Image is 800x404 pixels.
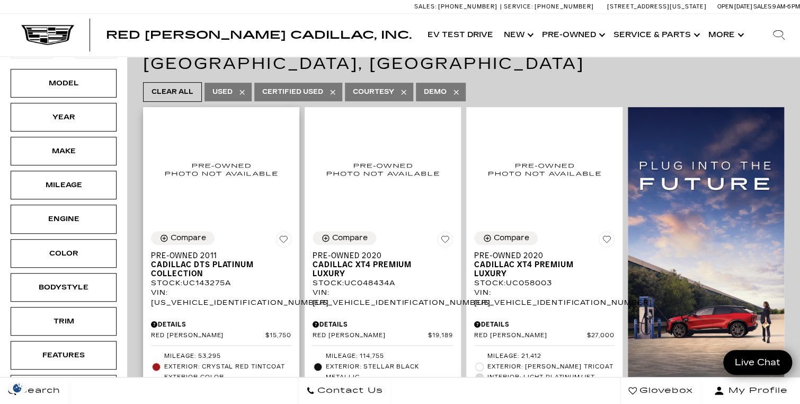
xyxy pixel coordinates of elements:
div: VIN: [US_VEHICLE_IDENTIFICATION_NUMBER] [313,288,453,307]
img: 2011 Cadillac DTS Platinum Collection [151,115,291,223]
div: Trim [37,315,90,327]
span: Red [PERSON_NAME] Cadillac, Inc. [106,29,412,41]
a: Contact Us [298,377,392,404]
span: Open [DATE] [717,3,752,10]
span: Red [PERSON_NAME] [474,332,586,340]
div: ColorColor [11,239,117,268]
div: Mileage [37,179,90,191]
div: Bodystyle [37,282,90,293]
span: $27,000 [586,332,615,340]
div: YearYear [11,103,117,131]
div: Search [758,14,800,56]
div: Features [37,349,90,361]
button: Compare Vehicle [474,231,538,245]
span: Certified Used [262,85,323,99]
div: Compare [332,233,368,243]
a: Red [PERSON_NAME] $19,189 [313,332,453,340]
button: Save Vehicle [275,231,291,251]
div: Compare [494,233,529,243]
span: Glovebox [637,383,693,398]
section: Click to Open Cookie Consent Modal [5,382,30,393]
div: MileageMileage [11,171,117,199]
span: Exterior: Crystal Red Tintcoat Exterior Color [164,362,291,383]
img: Cadillac Dark Logo with Cadillac White Text [21,25,74,45]
div: Compare [171,233,206,243]
span: Service: [504,3,533,10]
li: Mileage: 21,412 [474,351,615,362]
div: Pricing Details - Pre-Owned 2020 Cadillac XT4 Premium Luxury [313,320,453,329]
a: Service & Parts [608,14,703,56]
span: Cadillac DTS Platinum Collection [151,260,283,278]
div: Engine [37,213,90,225]
a: Red [PERSON_NAME] $15,750 [151,332,291,340]
img: 2020 Cadillac XT4 Premium Luxury [313,115,453,223]
div: MakeMake [11,137,117,165]
li: Mileage: 114,755 [313,351,453,362]
span: Contact Us [315,383,383,398]
span: Sales: [414,3,437,10]
a: Live Chat [723,350,792,375]
div: BodystyleBodystyle [11,273,117,302]
a: New [499,14,537,56]
span: Pre-Owned 2020 [474,251,607,260]
a: Pre-Owned 2020Cadillac XT4 Premium Luxury [313,251,453,278]
span: $19,189 [428,332,453,340]
span: [PHONE_NUMBER] [438,3,497,10]
div: Pricing Details - Pre-Owned 2020 Cadillac XT4 Premium Luxury [474,320,615,329]
span: Exterior: [PERSON_NAME] Tricoat [487,362,615,372]
div: FeaturesFeatures [11,341,117,370]
button: Compare Vehicle [151,231,215,245]
span: Exterior: Stellar Black Metallic [326,362,453,383]
div: EngineEngine [11,205,117,233]
a: Sales: [PHONE_NUMBER] [414,4,500,10]
a: [STREET_ADDRESS][US_STATE] [607,3,707,10]
div: Stock : UC058003 [474,278,615,288]
div: Stock : UC048434A [313,278,453,288]
div: Pricing Details - Pre-Owned 2011 Cadillac DTS Platinum Collection [151,320,291,329]
button: Save Vehicle [437,231,453,251]
button: Save Vehicle [599,231,615,251]
button: More [703,14,747,56]
a: Pre-Owned [537,14,608,56]
a: Pre-Owned 2020Cadillac XT4 Premium Luxury [474,251,615,278]
img: 2020 Cadillac XT4 Premium Luxury [474,115,615,223]
span: Interior: Light Platinum/Jet Black, Leather seating surfaces with mini-perforated inserts [487,372,615,404]
span: Red [PERSON_NAME] [313,332,428,340]
li: Mileage: 53,295 [151,351,291,362]
span: 9 AM-6 PM [772,3,800,10]
span: Used [212,85,233,99]
div: Make [37,145,90,157]
div: Stock : UC143275A [151,278,291,288]
div: VIN: [US_VEHICLE_IDENTIFICATION_NUMBER] [474,288,615,307]
span: Red [PERSON_NAME] [151,332,265,340]
div: TrimTrim [11,307,117,336]
button: Compare Vehicle [313,231,376,245]
div: VIN: [US_VEHICLE_IDENTIFICATION_NUMBER] [151,288,291,307]
span: Cadillac XT4 Premium Luxury [313,260,445,278]
button: Open user profile menu [701,377,800,404]
span: Search [16,383,60,398]
a: Service: [PHONE_NUMBER] [500,4,597,10]
span: Live Chat [730,356,786,368]
span: Pre-Owned 2011 [151,251,283,260]
span: [PHONE_NUMBER] [535,3,594,10]
span: Courtesy [353,85,394,99]
span: My Profile [724,383,788,398]
div: Year [37,111,90,123]
span: Sales: [753,3,772,10]
span: Demo [424,85,447,99]
a: Glovebox [620,377,701,404]
a: EV Test Drive [422,14,499,56]
div: FueltypeFueltype [11,375,117,403]
span: Pre-Owned 2020 [313,251,445,260]
img: Opt-Out Icon [5,382,30,393]
span: Clear All [152,85,193,99]
div: ModelModel [11,69,117,98]
a: Pre-Owned 2011Cadillac DTS Platinum Collection [151,251,291,278]
a: Red [PERSON_NAME] Cadillac, Inc. [106,30,412,40]
div: Color [37,248,90,259]
span: Cadillac XT4 Premium Luxury [474,260,607,278]
span: $15,750 [265,332,291,340]
a: Red [PERSON_NAME] $27,000 [474,332,615,340]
